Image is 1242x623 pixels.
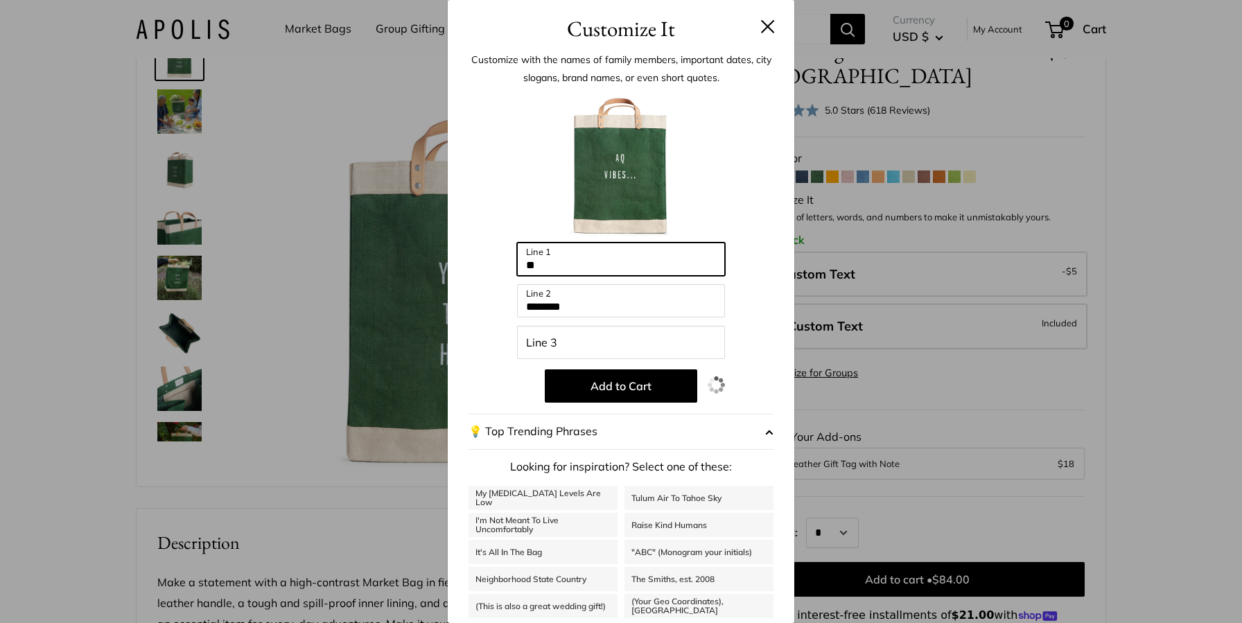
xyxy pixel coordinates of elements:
p: Customize with the names of family members, important dates, city slogans, brand names, or even s... [469,51,773,87]
a: My [MEDICAL_DATA] Levels Are Low [469,486,618,510]
a: (Your Geo Coordinates), [GEOGRAPHIC_DATA] [624,594,773,618]
a: Raise Kind Humans [624,513,773,537]
button: 💡 Top Trending Phrases [469,414,773,450]
p: Looking for inspiration? Select one of these: [469,457,773,477]
button: Add to Cart [545,369,697,403]
h3: Customize It [469,12,773,45]
a: Neighborhood State Country [469,567,618,591]
img: customizer-prod [545,90,697,243]
a: It's All In The Bag [469,540,618,564]
a: "ABC" (Monogram your initials) [624,540,773,564]
img: loading.gif [708,376,725,394]
a: The Smiths, est. 2008 [624,567,773,591]
a: Tulum Air To Tahoe Sky [624,486,773,510]
a: I'm Not Meant To Live Uncomfortably [469,513,618,537]
a: (This is also a great wedding gift!) [469,594,618,618]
